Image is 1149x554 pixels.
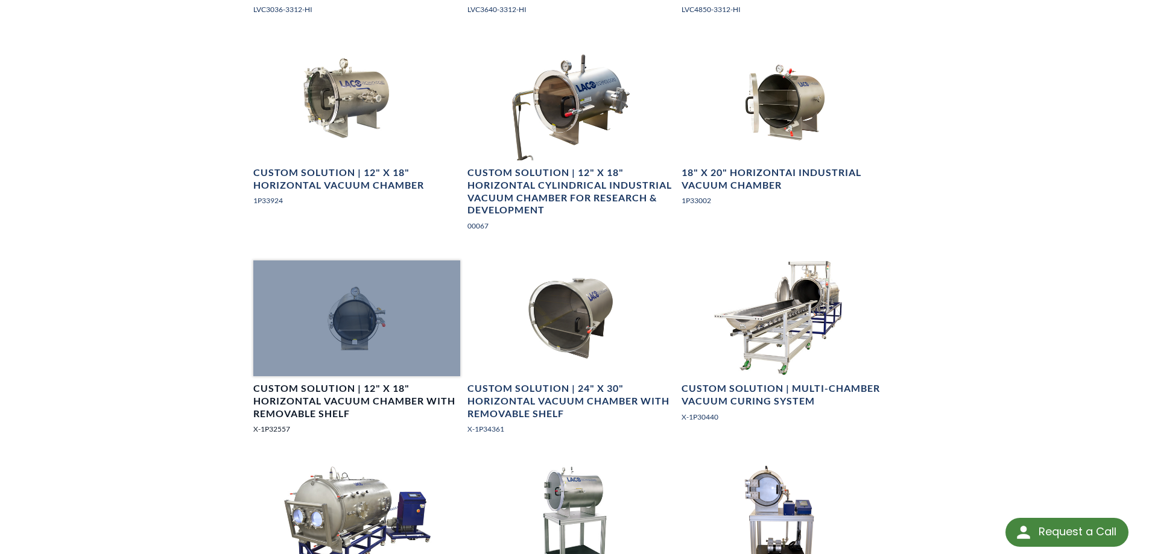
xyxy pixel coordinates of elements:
[467,382,674,420] h4: Custom Solution | 24" X 30" Horizontal Vacuum Chamber with Removable Shelf
[467,4,674,15] p: LVC3640-3312-HI
[682,382,888,408] h4: Custom Solution | Multi-Chamber Vacuum Curing System
[682,195,888,206] p: 1P33002
[682,411,888,423] p: X-1P30440
[682,4,888,15] p: LVC4850-3312-HI
[253,382,460,420] h4: Custom Solution | 12" X 18" Horizontal Vacuum Chamber with Removable Shelf
[467,166,674,216] h4: Custom Solution | 12" X 18" Horizontal Cylindrical Industrial Vacuum Chamber for Research & Devel...
[253,423,460,435] p: X-1P32557
[467,44,674,241] a: 12" X 18" HorizontaI Cylindrical Industrial Vacuum Chamber, angled right side view Custom Solutio...
[1014,523,1033,542] img: round button
[467,260,674,445] a: 24" X 30" Horizontal Vacuum Chamber with Removable ShelfCustom Solution | 24" X 30" Horizontal Va...
[682,166,888,192] h4: 18" X 20" HorizontaI Industrial Vacuum Chamber
[467,220,674,231] p: 00067
[253,166,460,192] h4: Custom Solution | 12" X 18" Horizontal Vacuum Chamber
[467,423,674,435] p: X-1P34361
[253,4,460,15] p: LVC3036-3312-HI
[1005,518,1128,547] div: Request a Call
[253,195,460,206] p: 1P33924
[253,44,460,216] a: Series LVC1218-3112-HI-00046 Industrial High Vacuum ChamberCustom Solution | 12" X 18" Horizontal...
[682,44,888,216] a: 18" X 20" HorizontaI Industrial Vacuum Chamber, open door18" X 20" HorizontaI Industrial Vacuum C...
[253,260,460,445] a: 12" X 18" Horizontal Vacuum Chamber, front view, closed lidCustom Solution | 12" X 18" Horizontal...
[682,260,888,432] a: Vacuum curing system for curing parts with wheeled chamber loading trayCustom Solution | Multi-Ch...
[1039,518,1116,546] div: Request a Call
